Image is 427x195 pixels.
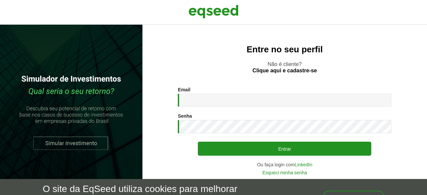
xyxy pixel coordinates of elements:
[253,68,317,73] a: Clique aqui e cadastre-se
[156,61,414,74] p: Não é cliente?
[156,45,414,54] h2: Entre no seu perfil
[262,170,307,175] a: Esqueci minha senha
[198,142,371,156] button: Entrar
[178,114,192,118] label: Senha
[178,162,391,167] div: Ou faça login com
[188,3,239,20] img: EqSeed Logo
[295,162,312,167] a: LinkedIn
[178,87,190,92] label: Email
